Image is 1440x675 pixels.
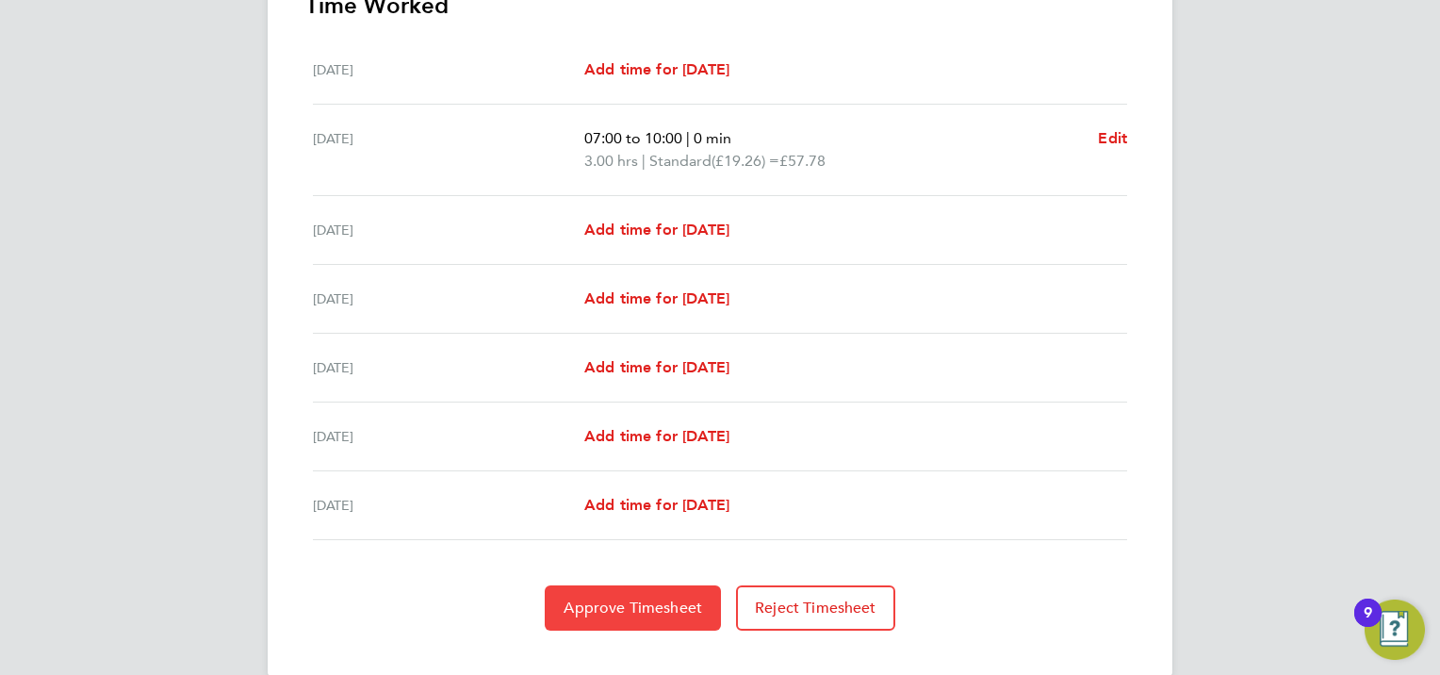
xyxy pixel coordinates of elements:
[584,425,729,448] a: Add time for [DATE]
[545,585,721,631] button: Approve Timesheet
[313,58,584,81] div: [DATE]
[755,599,876,617] span: Reject Timesheet
[642,152,646,170] span: |
[313,219,584,241] div: [DATE]
[584,289,729,307] span: Add time for [DATE]
[313,494,584,517] div: [DATE]
[584,58,729,81] a: Add time for [DATE]
[313,425,584,448] div: [DATE]
[584,288,729,310] a: Add time for [DATE]
[313,356,584,379] div: [DATE]
[584,358,729,376] span: Add time for [DATE]
[584,60,729,78] span: Add time for [DATE]
[686,129,690,147] span: |
[584,221,729,239] span: Add time for [DATE]
[584,129,682,147] span: 07:00 to 10:00
[649,150,712,173] span: Standard
[779,152,826,170] span: £57.78
[1098,127,1127,150] a: Edit
[584,356,729,379] a: Add time for [DATE]
[313,127,584,173] div: [DATE]
[736,585,895,631] button: Reject Timesheet
[1364,613,1372,637] div: 9
[584,427,729,445] span: Add time for [DATE]
[1365,600,1425,660] button: Open Resource Center, 9 new notifications
[564,599,702,617] span: Approve Timesheet
[694,129,731,147] span: 0 min
[584,496,729,514] span: Add time for [DATE]
[584,494,729,517] a: Add time for [DATE]
[313,288,584,310] div: [DATE]
[1098,129,1127,147] span: Edit
[584,152,638,170] span: 3.00 hrs
[712,152,779,170] span: (£19.26) =
[584,219,729,241] a: Add time for [DATE]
